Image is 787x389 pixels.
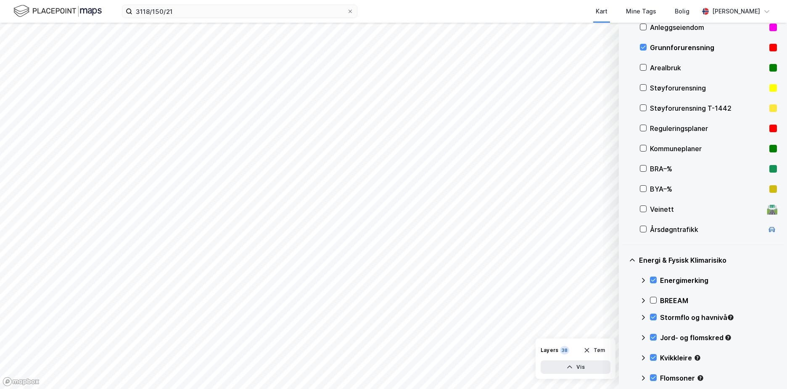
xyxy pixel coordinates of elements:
[13,4,102,19] img: logo.f888ab2527a4732fd821a326f86c7f29.svg
[660,296,777,306] div: BREEAM
[650,22,766,32] div: Anleggseiendom
[650,224,763,234] div: Årsdøgntrafikk
[650,43,766,53] div: Grunnforurensning
[639,255,777,265] div: Energi & Fysisk Klimarisiko
[650,83,766,93] div: Støyforurensning
[541,347,558,354] div: Layers
[560,346,569,354] div: 38
[626,6,656,16] div: Mine Tags
[675,6,689,16] div: Bolig
[650,184,766,194] div: BYA–%
[650,144,766,154] div: Kommuneplaner
[766,204,778,215] div: 🛣️
[132,5,347,18] input: Søk på adresse, matrikkel, gårdeiere, leietakere eller personer
[660,373,777,383] div: Flomsoner
[650,63,766,73] div: Arealbruk
[724,334,732,341] div: Tooltip anchor
[694,354,701,362] div: Tooltip anchor
[650,123,766,133] div: Reguleringsplaner
[745,349,787,389] iframe: Chat Widget
[650,103,766,113] div: Støyforurensning T-1442
[650,164,766,174] div: BRA–%
[712,6,760,16] div: [PERSON_NAME]
[660,333,777,343] div: Jord- og flomskred
[697,374,704,382] div: Tooltip anchor
[541,360,610,374] button: Vis
[578,344,610,357] button: Tøm
[596,6,607,16] div: Kart
[660,312,777,322] div: Stormflo og havnivå
[660,353,777,363] div: Kvikkleire
[660,275,777,285] div: Energimerking
[650,204,763,214] div: Veinett
[3,377,40,386] a: Mapbox homepage
[727,314,734,321] div: Tooltip anchor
